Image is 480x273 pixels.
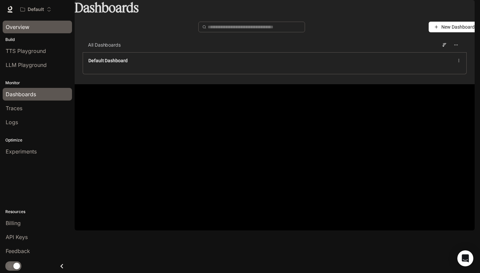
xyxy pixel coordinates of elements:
p: Default [28,7,44,12]
button: Open workspace menu [17,3,54,16]
div: Open Intercom Messenger [457,250,473,266]
span: All Dashboards [88,42,121,48]
button: New Dashboard [429,22,480,32]
span: New Dashboard [441,23,475,31]
a: Default Dashboard [88,57,128,64]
